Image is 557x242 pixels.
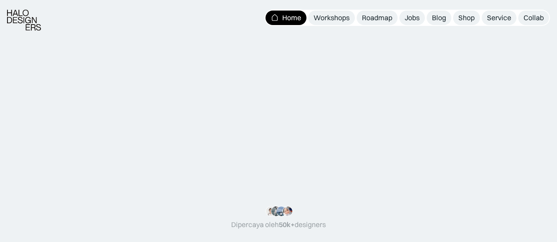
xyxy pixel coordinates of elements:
[362,13,392,22] div: Roadmap
[487,13,511,22] div: Service
[482,11,516,25] a: Service
[524,13,544,22] div: Collab
[266,11,306,25] a: Home
[279,220,295,229] span: 50k+
[314,13,350,22] div: Workshops
[399,11,425,25] a: Jobs
[357,11,398,25] a: Roadmap
[282,13,301,22] div: Home
[405,13,420,22] div: Jobs
[518,11,549,25] a: Collab
[453,11,480,25] a: Shop
[231,220,326,229] div: Dipercaya oleh designers
[308,11,355,25] a: Workshops
[458,13,475,22] div: Shop
[427,11,451,25] a: Blog
[432,13,446,22] div: Blog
